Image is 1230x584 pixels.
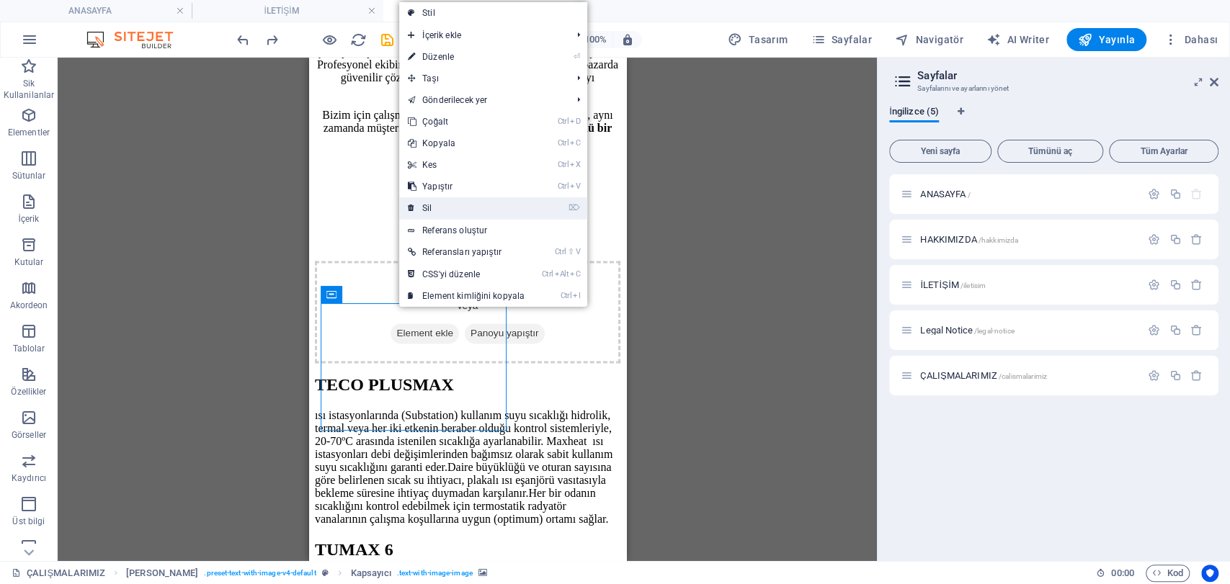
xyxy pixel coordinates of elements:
div: Çoğalt [1169,324,1181,336]
i: V [570,181,580,191]
button: Sayfalar [805,28,878,51]
div: İLETİŞİM/iletisim [916,280,1141,289]
div: Çoğalt [1169,279,1181,291]
h3: Sayfalarını ve ayarlarını yönet [917,82,1190,95]
a: Referans oluştur [399,220,587,241]
p: Kaydırıcı [12,472,46,484]
i: Bu element, özelleştirilebilir bir ön ayar [322,569,329,577]
button: Tüm Ayarlar [1109,140,1218,163]
div: Sil [1190,324,1203,336]
span: İngilizce (5) [889,103,939,123]
span: /hakkimizda [979,236,1019,244]
button: undo [234,31,251,48]
div: Sil [1190,233,1203,246]
div: Çoğalt [1169,233,1181,246]
button: Yayınla [1066,28,1146,51]
i: Geri al: Seviyeyi değiştir (Ctrl+Z) [235,32,251,48]
p: Kutular [14,256,44,268]
span: Tasarım [728,32,788,47]
i: D [570,117,580,126]
span: HAKKIMIZDA [920,234,1018,245]
span: Legal Notice [920,325,1014,336]
span: Element ekle [81,266,150,286]
div: Legal Notice/legal-notice [916,325,1141,335]
span: Panoyu yapıştır [156,266,235,286]
span: ÇALIŞMALARIMIZ [920,370,1047,381]
i: Ctrl [557,138,569,148]
span: : [1121,567,1123,578]
span: Navigatör [895,32,963,47]
i: Ctrl [542,269,553,279]
a: CtrlCKopyala [399,132,533,154]
div: HAKKIMIZDA/hakkimizda [916,235,1141,244]
button: Navigatör [889,28,969,51]
p: Akordeon [10,300,48,311]
span: İLETİŞİM [920,279,986,290]
span: Kod [1152,565,1183,582]
i: Ctrl [557,160,569,169]
span: Yayınla [1078,32,1135,47]
a: CtrlVYapıştır [399,176,533,197]
div: Dil Sekmeleri [889,107,1218,134]
h2: Sayfalar [917,69,1218,82]
i: Yinele: Element ekle (Ctrl+Y, ⌘+Y) [264,32,280,48]
div: Tasarım (Ctrl+Alt+Y) [722,28,793,51]
i: Sayfayı yeniden yükleyin [350,32,367,48]
a: ⌦Sil [399,197,533,219]
i: Alt [554,269,569,279]
div: Ayarlar [1148,279,1160,291]
a: Seçimi iptal etmek için tıkla. Sayfaları açmak için çift tıkla [12,565,105,582]
span: Dahası [1164,32,1218,47]
span: Seçmek için tıkla. Düzenlemek için çift tıkla [351,565,391,582]
div: Ayarlar [1148,369,1160,382]
h6: 100% [584,31,607,48]
span: AI Writer [986,32,1049,47]
button: 100% [562,31,613,48]
span: Seçmek için tıkla. Düzenlemek için çift tıkla [126,565,198,582]
a: Stil [399,2,587,24]
a: ⏎Düzenle [399,46,533,68]
i: ⏎ [574,52,580,61]
span: /legal-notice [974,327,1015,335]
div: Ayarlar [1148,188,1160,200]
div: Sil [1190,369,1203,382]
p: Üst bilgi [12,516,45,527]
a: CtrlIElement kimliğini kopyala [399,285,533,307]
span: Taşı [399,68,566,89]
i: V [576,247,580,256]
div: Ayarlar [1148,233,1160,246]
i: Ctrl [560,291,571,300]
i: C [570,138,580,148]
button: redo [263,31,280,48]
a: Gönderilecek yer [399,89,566,111]
nav: breadcrumb [126,565,487,582]
button: Usercentrics [1201,565,1218,582]
i: Ctrl [555,247,566,256]
i: Yeniden boyutlandırmada yakınlaştırma düzeyini seçilen cihaza uyacak şekilde otomatik olarak ayarla. [621,33,634,46]
span: /calismalarimiz [999,372,1047,380]
p: Sütunlar [12,170,46,181]
button: save [378,31,396,48]
button: Tümünü aç [997,140,1104,163]
a: CtrlAltCCSS'yi düzenle [399,264,533,285]
i: C [570,269,580,279]
div: İçeriği buraya bırak [6,203,311,305]
p: Elementler [8,127,50,138]
span: İçerik ekle [399,24,566,46]
p: Özellikler [11,386,46,397]
p: İçerik [18,213,39,225]
span: ANASAYFA [920,189,970,199]
span: /iletisim [961,282,986,289]
i: Kaydet (Ctrl+S) [379,32,396,48]
span: Tümünü aç [1004,147,1097,156]
i: Bu element, arka plan içeriyor [478,569,487,577]
div: Ayarlar [1148,324,1160,336]
span: Yeni sayfa [896,147,985,156]
div: ÇALIŞMALARIMIZ/calismalarimiz [916,371,1141,380]
div: Çoğalt [1169,188,1181,200]
i: I [573,291,580,300]
i: Ctrl [557,181,569,191]
a: CtrlDÇoğalt [399,111,533,132]
h6: Oturum süresi [1096,565,1134,582]
span: 00 00 [1111,565,1133,582]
